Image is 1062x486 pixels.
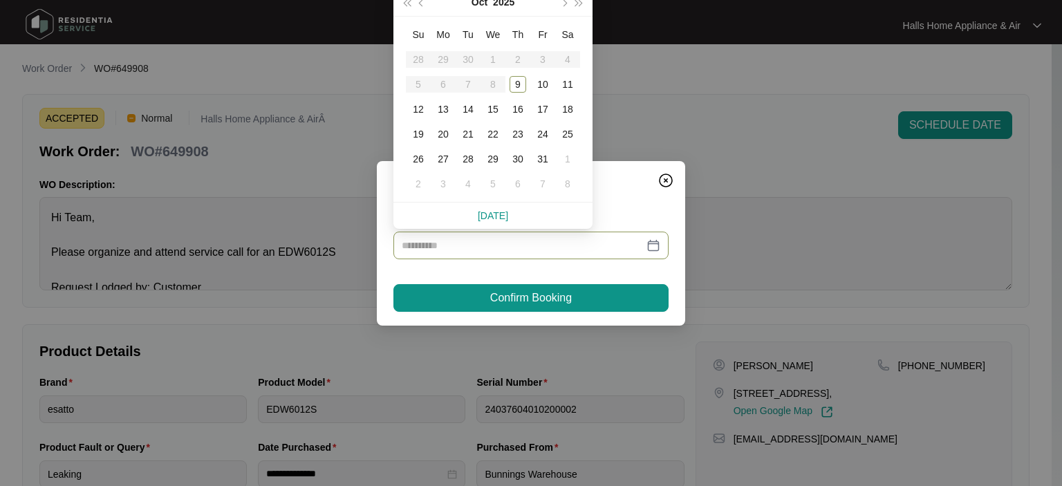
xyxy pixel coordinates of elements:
div: 8 [559,176,576,192]
td: 2025-10-23 [505,122,530,147]
div: 23 [510,126,526,142]
th: Su [406,22,431,47]
td: 2025-10-14 [456,97,481,122]
div: 21 [460,126,476,142]
div: 30 [510,151,526,167]
div: 24 [534,126,551,142]
div: 7 [534,176,551,192]
td: 2025-10-28 [456,147,481,171]
div: 20 [435,126,451,142]
th: Mo [431,22,456,47]
td: 2025-10-29 [481,147,505,171]
td: 2025-11-02 [406,171,431,196]
td: 2025-10-30 [505,147,530,171]
a: [DATE] [478,210,508,221]
div: 18 [559,101,576,118]
td: 2025-10-26 [406,147,431,171]
div: 13 [435,101,451,118]
th: Sa [555,22,580,47]
td: 2025-11-03 [431,171,456,196]
div: 19 [410,126,427,142]
div: 27 [435,151,451,167]
td: 2025-10-24 [530,122,555,147]
div: 14 [460,101,476,118]
div: 22 [485,126,501,142]
div: 4 [460,176,476,192]
span: Confirm Booking [490,290,572,306]
div: 3 [435,176,451,192]
button: Confirm Booking [393,284,669,312]
div: 12 [410,101,427,118]
td: 2025-11-07 [530,171,555,196]
div: 5 [485,176,501,192]
td: 2025-10-13 [431,97,456,122]
div: 2 [410,176,427,192]
td: 2025-10-31 [530,147,555,171]
div: 9 [510,76,526,93]
th: Tu [456,22,481,47]
div: 11 [559,76,576,93]
div: 29 [485,151,501,167]
td: 2025-10-12 [406,97,431,122]
img: closeCircle [658,172,674,189]
td: 2025-10-17 [530,97,555,122]
div: 10 [534,76,551,93]
div: 15 [485,101,501,118]
div: 17 [534,101,551,118]
div: 26 [410,151,427,167]
td: 2025-10-21 [456,122,481,147]
input: Date [402,238,644,253]
td: 2025-11-05 [481,171,505,196]
td: 2025-10-15 [481,97,505,122]
div: 31 [534,151,551,167]
div: 28 [460,151,476,167]
th: Fr [530,22,555,47]
td: 2025-10-27 [431,147,456,171]
td: 2025-11-01 [555,147,580,171]
td: 2025-11-06 [505,171,530,196]
td: 2025-10-16 [505,97,530,122]
td: 2025-11-04 [456,171,481,196]
td: 2025-10-20 [431,122,456,147]
div: 6 [510,176,526,192]
div: 16 [510,101,526,118]
th: Th [505,22,530,47]
td: 2025-10-09 [505,72,530,97]
div: 25 [559,126,576,142]
div: 1 [559,151,576,167]
th: We [481,22,505,47]
td: 2025-10-25 [555,122,580,147]
td: 2025-10-19 [406,122,431,147]
td: 2025-10-22 [481,122,505,147]
td: 2025-10-10 [530,72,555,97]
td: 2025-11-08 [555,171,580,196]
td: 2025-10-18 [555,97,580,122]
button: Close [655,169,677,191]
td: 2025-10-11 [555,72,580,97]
